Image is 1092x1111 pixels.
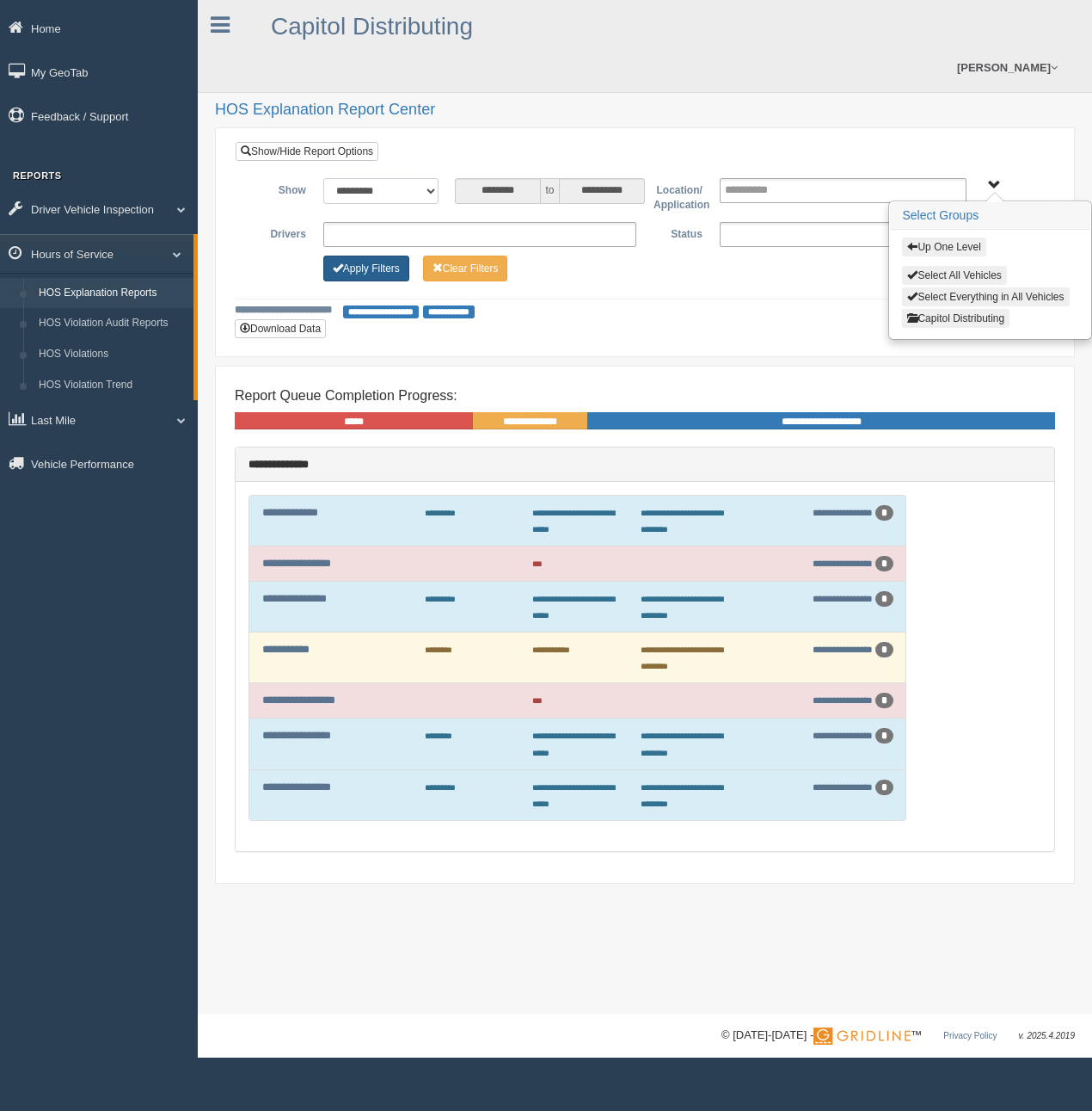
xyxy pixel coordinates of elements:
[721,1027,1075,1045] div: © [DATE]-[DATE] - ™
[248,178,315,199] label: Show
[1019,1031,1075,1040] span: v. 2025.4.2019
[890,202,1090,230] h3: Select Groups
[902,266,1006,285] button: Select All Vehicles
[943,1031,997,1040] a: Privacy Policy
[31,278,193,309] a: HOS Explanation Reports
[236,142,378,161] a: Show/Hide Report Options
[645,178,711,213] label: Location/ Application
[902,309,1009,328] button: Capitol Distributing
[813,1028,911,1045] img: Gridline
[31,370,193,401] a: HOS Violation Trend
[235,388,1055,404] h4: Report Queue Completion Progress:
[31,339,193,370] a: HOS Violations
[248,222,315,243] label: Drivers
[271,13,473,40] a: Capitol Distributing
[31,308,193,339] a: HOS Violation Audit Reports
[423,256,508,281] button: Change Filter Options
[902,238,985,256] button: Up One Level
[235,319,326,338] button: Download Data
[948,43,1066,92] a: [PERSON_NAME]
[323,256,409,281] button: Change Filter Options
[541,178,558,204] span: to
[645,222,711,243] label: Status
[902,287,1069,306] button: Select Everything in All Vehicles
